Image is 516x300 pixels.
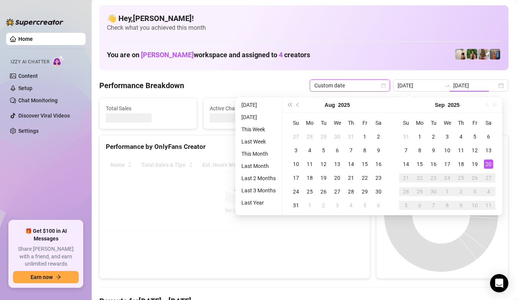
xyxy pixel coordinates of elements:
[18,113,70,119] a: Discover Viral Videos
[490,49,500,60] img: Wayne
[18,73,38,79] a: Content
[279,51,283,59] span: 4
[107,51,310,59] h1: You are on workspace and assigned to creators
[13,271,79,283] button: Earn nowarrow-right
[314,104,398,113] span: Messages Sent
[444,82,450,89] span: to
[107,13,501,24] h4: 👋 Hey, [PERSON_NAME] !
[13,227,79,242] span: 🎁 Get $100 in AI Messages
[52,55,64,66] img: AI Chatter
[18,97,58,103] a: Chat Monitoring
[107,24,501,32] span: Check what you achieved this month
[99,80,184,91] h4: Performance Breakdown
[210,104,294,113] span: Active Chats
[13,245,79,268] span: Share [PERSON_NAME] with a friend, and earn unlimited rewards
[490,274,508,292] div: Open Intercom Messenger
[11,58,49,66] span: Izzy AI Chatter
[453,81,497,90] input: End date
[444,82,450,89] span: swap-right
[398,81,441,90] input: Start date
[56,274,61,280] span: arrow-right
[478,49,489,60] img: Nathaniel
[230,190,239,198] span: loading
[31,274,53,280] span: Earn now
[18,85,32,91] a: Setup
[6,18,63,26] img: logo-BBDzfeDw.svg
[314,80,385,91] span: Custom date
[467,49,477,60] img: Nathaniel
[106,104,191,113] span: Total Sales
[106,142,364,152] div: Performance by OnlyFans Creator
[381,83,386,88] span: calendar
[141,51,194,59] span: [PERSON_NAME]
[18,128,39,134] a: Settings
[383,142,502,152] div: Sales by OnlyFans Creator
[18,36,33,42] a: Home
[455,49,466,60] img: Ralphy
